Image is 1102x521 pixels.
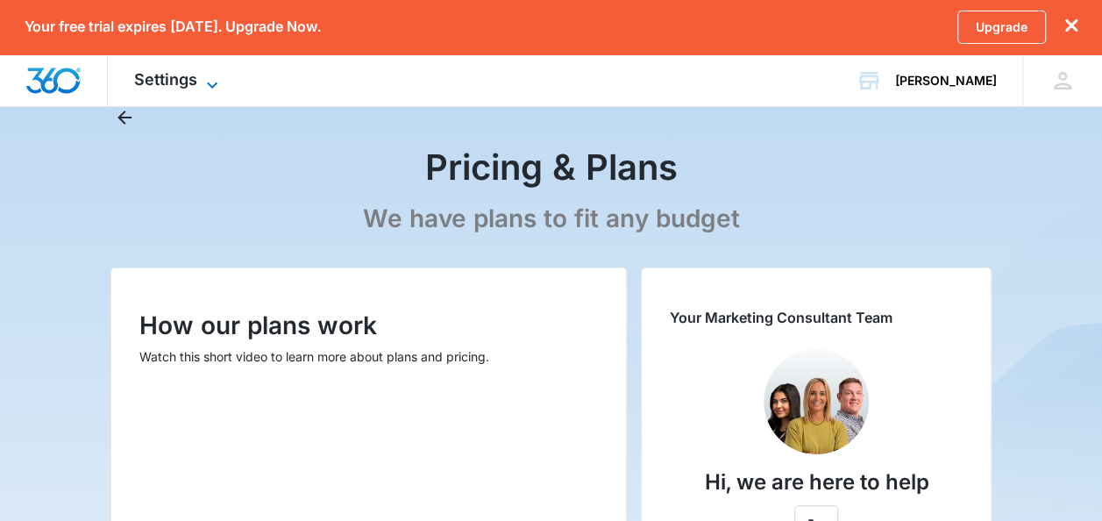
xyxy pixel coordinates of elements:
span: Settings [134,70,197,89]
p: Hi, we are here to help [704,467,928,498]
p: Your free trial expires [DATE]. Upgrade Now. [25,18,321,35]
p: Watch this short video to learn more about plans and pricing. [139,347,599,366]
button: Back [110,103,139,132]
p: How our plans work [139,307,599,344]
div: account name [895,74,997,88]
a: Upgrade [957,11,1046,44]
p: We have plans to fit any budget [363,203,740,234]
button: dismiss this dialog [1065,18,1077,35]
div: Settings [108,54,249,106]
p: Your Marketing Consultant Team [670,307,963,328]
h1: Pricing & Plans [425,146,678,189]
